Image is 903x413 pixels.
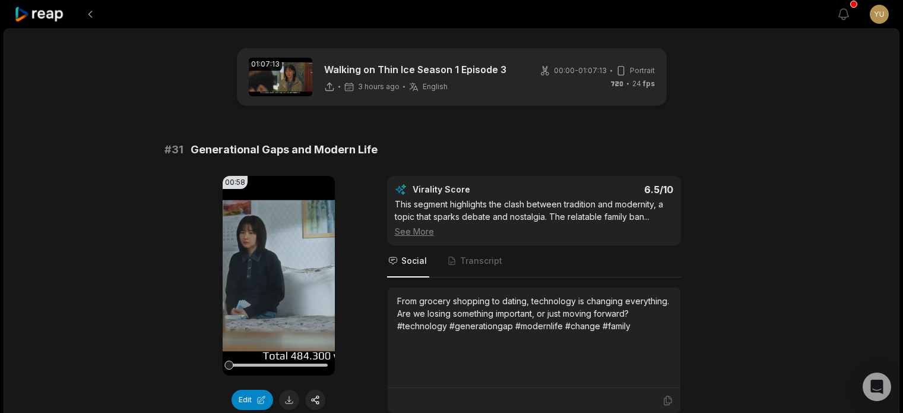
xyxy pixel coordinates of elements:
nav: Tabs [387,245,681,278]
div: 6.5 /10 [546,184,673,196]
span: 3 hours ago [358,82,400,92]
div: This segment highlights the clash between tradition and modernity, a topic that sparks debate and... [395,198,673,238]
div: From grocery shopping to dating, technology is changing everything. Are we losing something impor... [397,295,671,332]
div: Open Intercom Messenger [863,373,891,401]
div: See More [395,225,673,238]
p: Walking on Thin Ice Season 1 Episode 3 [324,62,506,77]
span: 00:00 - 01:07:13 [554,65,607,76]
div: Virality Score [413,184,540,196]
button: Edit [232,390,273,410]
span: 24 [632,78,655,89]
span: Generational Gaps and Modern Life [191,141,378,158]
span: fps [643,79,655,88]
span: English [423,82,448,92]
video: Your browser does not support mp4 format. [223,176,335,376]
span: Social [401,255,427,267]
span: Portrait [630,65,655,76]
span: # 31 [164,141,183,158]
span: Transcript [460,255,502,267]
div: 01:07:13 [249,58,282,71]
